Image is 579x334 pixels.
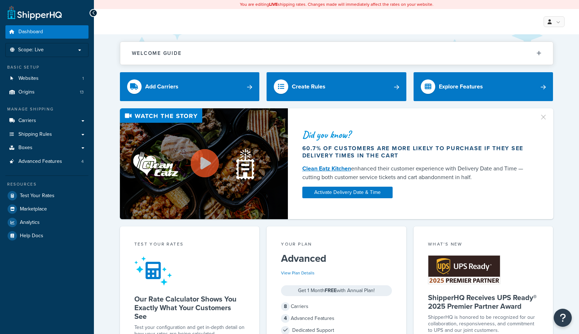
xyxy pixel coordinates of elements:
li: Advanced Features [5,155,88,168]
div: Did you know? [302,130,531,140]
div: What's New [428,241,539,249]
a: Marketplace [5,203,88,216]
a: Add Carriers [120,72,260,101]
a: Test Your Rates [5,189,88,202]
li: Websites [5,72,88,85]
div: Advanced Features [281,313,392,324]
span: 13 [80,89,84,95]
span: 8 [281,302,290,311]
img: Video thumbnail [120,108,288,219]
button: Open Resource Center [554,309,572,327]
span: Boxes [18,145,33,151]
a: View Plan Details [281,270,315,276]
span: Advanced Features [18,159,62,165]
span: 1 [82,75,84,82]
span: Origins [18,89,35,95]
a: Create Rules [267,72,406,101]
div: Basic Setup [5,64,88,70]
h2: Welcome Guide [132,51,182,56]
div: Resources [5,181,88,187]
span: Websites [18,75,39,82]
div: Manage Shipping [5,106,88,112]
h5: Advanced [281,253,392,264]
a: Origins13 [5,86,88,99]
p: ShipperHQ is honored to be recognized for our collaboration, responsiveness, and commitment to UP... [428,314,539,334]
h5: ShipperHQ Receives UPS Ready® 2025 Premier Partner Award [428,293,539,311]
a: Activate Delivery Date & Time [302,187,393,198]
a: Shipping Rules [5,128,88,141]
span: Analytics [20,220,40,226]
div: Test your rates [134,241,245,249]
div: 60.7% of customers are more likely to purchase if they see delivery times in the cart [302,145,531,159]
b: LIVE [269,1,278,8]
span: Dashboard [18,29,43,35]
div: Get 1 Month with Annual Plan! [281,285,392,296]
span: Help Docs [20,233,43,239]
span: Marketplace [20,206,47,212]
span: 4 [81,159,84,165]
a: Dashboard [5,25,88,39]
a: Analytics [5,216,88,229]
span: 4 [281,314,290,323]
a: Carriers [5,114,88,127]
div: Add Carriers [145,82,178,92]
a: Explore Features [414,72,553,101]
div: Explore Features [439,82,483,92]
a: Boxes [5,141,88,155]
span: Scope: Live [18,47,44,53]
button: Welcome Guide [120,42,553,65]
a: Websites1 [5,72,88,85]
span: Carriers [18,118,36,124]
div: Create Rules [292,82,325,92]
div: enhanced their customer experience with Delivery Date and Time — cutting both customer service ti... [302,164,531,182]
h5: Our Rate Calculator Shows You Exactly What Your Customers See [134,295,245,321]
a: Help Docs [5,229,88,242]
span: Shipping Rules [18,131,52,138]
div: Your Plan [281,241,392,249]
strong: FREE [325,287,337,294]
li: Origins [5,86,88,99]
span: Test Your Rates [20,193,55,199]
div: Carriers [281,302,392,312]
a: Clean Eatz Kitchen [302,164,351,173]
a: Advanced Features4 [5,155,88,168]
